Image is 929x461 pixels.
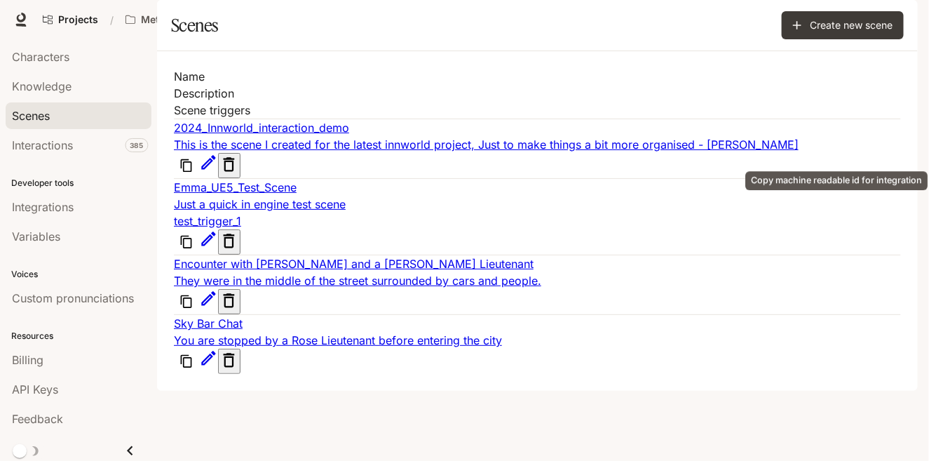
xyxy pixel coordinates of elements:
p: Metropius [141,14,191,26]
a: Go to projects [36,6,104,34]
p: 2024_Innworld_interaction_demo [174,119,900,136]
div: Name [174,68,901,85]
div: Just a quick in engine test scene [174,196,901,213]
h1: Scenes [171,11,218,39]
a: Create new scene [782,11,904,39]
div: This is the scene I created for the latest innworld project, Just to make things a bit more organ... [174,136,901,153]
a: Emma_UE5_Test_SceneJust a quick in engine test scenetest_trigger_1 [174,179,901,229]
div: NameDescriptionScene triggers [174,68,901,119]
button: Copy machine readable id for integration [174,153,199,178]
button: Delete scene [218,349,240,374]
button: Delete scene [218,229,240,255]
a: Edit scene [199,229,218,255]
span: Projects [58,14,98,26]
button: Delete scene [218,289,240,314]
button: Copy machine readable id for integration [174,289,199,314]
div: Scene triggers [174,102,901,119]
p: Emma_UE5_Test_Scene [174,179,900,196]
div: Copy machine readable id for integration [745,171,928,190]
a: Edit scene [199,153,218,178]
div: Description [174,85,901,102]
a: 2024_Innworld_interaction_demoThis is the scene I created for the latest innworld project, Just t... [174,119,901,153]
button: Delete scene [218,153,240,178]
div: / [104,13,119,27]
div: You are stopped by a Rose Lieutenant before entering the city [174,332,901,349]
a: Edit scene [199,349,218,374]
button: Copy machine readable id for integration [174,349,199,374]
p: Sky Bar Chat [174,315,900,332]
div: test_trigger_1 [174,213,901,229]
a: Encounter with [PERSON_NAME] and a [PERSON_NAME] LieutenantThey were in the middle of the street ... [174,255,901,289]
a: Sky Bar ChatYou are stopped by a Rose Lieutenant before entering the city [174,315,901,349]
button: Open workspace menu [119,6,212,34]
button: Copy machine readable id for integration [174,229,199,255]
div: They were in the middle of the street surrounded by cars and people. [174,272,901,289]
p: Encounter with [PERSON_NAME] and a [PERSON_NAME] Lieutenant [174,255,900,272]
a: Edit scene [199,289,218,314]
